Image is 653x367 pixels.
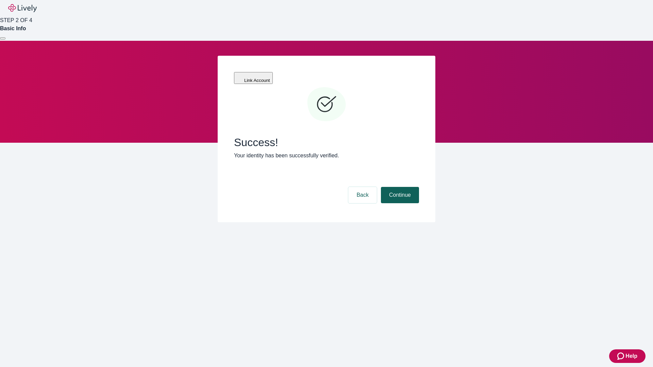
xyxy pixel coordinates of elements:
svg: Checkmark icon [306,84,347,125]
button: Back [348,187,377,203]
span: Success! [234,136,419,149]
svg: Zendesk support icon [617,352,625,360]
span: Help [625,352,637,360]
button: Zendesk support iconHelp [609,349,646,363]
button: Link Account [234,72,273,84]
img: Lively [8,4,37,12]
p: Your identity has been successfully verified. [234,152,419,160]
button: Continue [381,187,419,203]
